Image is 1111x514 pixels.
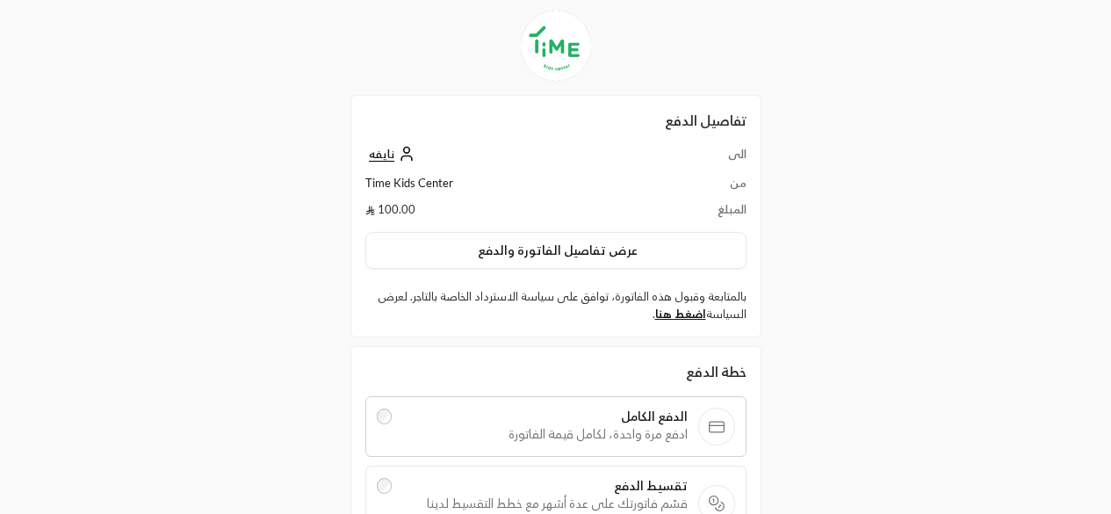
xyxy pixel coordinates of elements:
td: من [652,174,747,200]
span: ادفع مرة واحدة، لكامل قيمة الفاتورة [402,425,687,443]
a: اضغط هنا [655,307,706,321]
td: المبلغ [652,200,747,218]
span: الدفع الكامل [402,408,687,425]
td: 100.00 [365,200,652,218]
td: الى [652,145,747,174]
a: نايفه [365,147,415,161]
label: بالمتابعة وقبول هذه الفاتورة، توافق على سياسة الاسترداد الخاصة بالتاجر. لعرض السياسة . [365,288,747,322]
span: نايفه [369,147,394,162]
div: خطة الدفع [365,361,747,382]
span: تقسيط الدفع [402,477,687,495]
button: عرض تفاصيل الفاتورة والدفع [365,232,747,269]
td: Time Kids Center [365,174,652,200]
h2: تفاصيل الدفع [365,110,747,131]
input: تقسيط الدفعقسّم فاتورتك على عدة أشهر مع خطط التقسيط لدينا بدون فوائد [377,478,393,494]
input: الدفع الكاملادفع مرة واحدة، لكامل قيمة الفاتورة [377,409,393,424]
img: Company Logo [521,11,591,81]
